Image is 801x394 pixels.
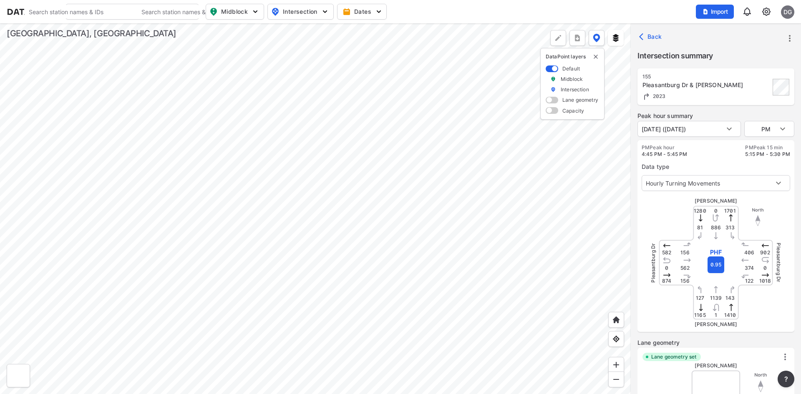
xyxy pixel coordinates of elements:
[343,8,351,16] img: calendar-gold.39a51dde.svg
[651,93,666,99] span: 2023
[642,144,688,151] label: PM Peak hour
[562,65,580,72] label: Default
[270,7,280,17] img: map_pin_int.54838e6b.svg
[550,75,556,83] img: marker_Midblock.5ba75e30.svg
[546,53,599,60] p: DataPoint layers
[783,31,797,45] button: more
[554,34,562,42] img: +Dz8AAAAASUVORK5CYII=
[641,33,662,41] span: Back
[25,5,137,18] input: Search
[744,121,794,137] div: PM
[637,50,794,62] label: Intersection summary
[608,357,624,373] div: Zoom in
[612,375,620,384] img: MAAAAAElFTkSuQmCC
[271,7,328,17] span: Intersection
[337,4,387,20] button: Dates
[696,8,738,15] a: Import
[612,316,620,324] img: +XpAUvaXAN7GudzAAAAAElFTkSuQmCC
[562,96,598,103] label: Lane geometry
[637,112,794,120] label: Peak hour summary
[612,361,620,369] img: ZvzfEJKXnyWIrJytrsY285QMwk63cM6Drc+sIAAAAASUVORK5CYII=
[561,75,583,83] label: Midblock
[781,353,789,361] img: vertical_dots.6d2e40ca.svg
[206,4,264,20] button: Midblock
[642,151,688,157] span: 4:45 PM - 5:45 PM
[637,339,794,347] label: Lane geometry
[761,7,771,17] img: cids17cp3yIFEOpj3V8A9qJSH103uA521RftCD4eeui4ksIb+krbm5XvIjxD52OS6NWLn9gAAAAAElFTkSuQmCC
[783,374,789,384] span: ?
[251,8,259,16] img: 5YPKRKmlfpI5mqlR8AD95paCi+0kK1fRFDJSaMmawlwaeJcJwk9O2fotCW5ve9gAAAAASUVORK5CYII=
[344,8,381,16] span: Dates
[608,30,624,46] button: External layers
[137,5,250,18] input: Search
[209,7,219,17] img: map_pin_mid.602f9df1.svg
[745,151,790,157] span: 5:15 PM - 5:30 PM
[776,243,782,282] span: Pleasantburg Dr
[573,34,582,42] img: xqJnZQTG2JQi0x5lvmkeSNbbgIiQD62bqHG8IfrOzanD0FsRdYrij6fAAAAAElFTkSuQmCC
[267,4,334,20] button: Intersection
[701,8,729,16] span: Import
[209,7,259,17] span: Midblock
[592,53,599,60] img: close-external-leyer.3061a1c7.svg
[612,34,620,42] img: layers.ee07997e.svg
[7,28,176,39] div: [GEOGRAPHIC_DATA], [GEOGRAPHIC_DATA]
[561,86,589,93] label: Intersection
[781,5,794,19] div: DG
[702,8,709,15] img: file_add.62c1e8a2.svg
[608,371,624,387] div: Zoom out
[695,362,737,369] span: [PERSON_NAME]
[637,121,741,137] div: [DATE] ([DATE])
[650,243,656,282] span: Pleasantburg Dr
[642,163,790,171] label: Data type
[593,34,600,42] img: data-point-layers.37681fc9.svg
[778,371,794,387] button: more
[612,335,620,343] img: zeq5HYn9AnE9l6UmnFLPAAAAAElFTkSuQmCC
[642,175,790,191] div: Hourly Turning Movements
[608,312,624,328] div: Home
[637,30,665,43] button: Back
[651,354,697,360] label: Lane geometry set
[742,7,752,17] img: 8A77J+mXikMhHQAAAAASUVORK5CYII=
[7,8,59,16] img: dataPointLogo.9353c09d.svg
[592,53,599,60] button: delete
[696,5,734,19] button: Import
[550,86,556,93] img: marker_Intersection.6861001b.svg
[642,81,770,89] div: Pleasantburg Dr & Rutherford Rd
[7,364,30,387] div: Toggle basemap
[321,8,329,16] img: 5YPKRKmlfpI5mqlR8AD95paCi+0kK1fRFDJSaMmawlwaeJcJwk9O2fotCW5ve9gAAAAASUVORK5CYII=
[562,107,584,114] label: Capacity
[642,92,651,100] img: Turning count
[375,8,383,16] img: 5YPKRKmlfpI5mqlR8AD95paCi+0kK1fRFDJSaMmawlwaeJcJwk9O2fotCW5ve9gAAAAASUVORK5CYII=
[569,30,585,46] button: more
[695,198,737,204] span: [PERSON_NAME]
[745,144,790,151] label: PM Peak 15 min
[589,30,605,46] button: DataPoint layers
[608,331,624,347] div: View my location
[642,73,770,80] div: 155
